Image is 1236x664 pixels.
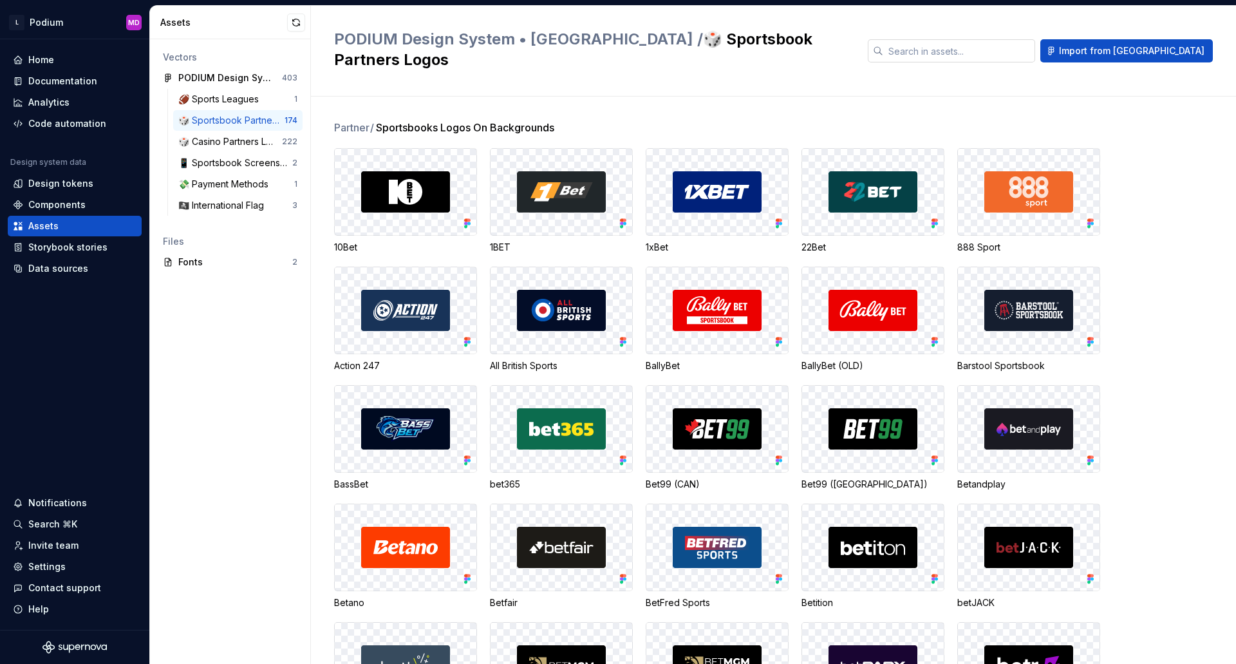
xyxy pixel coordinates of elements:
[173,195,303,216] a: 🏴‍☠️ International Flag3
[801,241,944,254] div: 22Bet
[8,92,142,113] a: Analytics
[334,359,477,372] div: Action 247
[160,16,287,29] div: Assets
[8,258,142,279] a: Data sources
[30,16,63,29] div: Podium
[28,497,87,509] div: Notifications
[178,71,274,84] div: PODIUM Design System • [GEOGRAPHIC_DATA]
[292,257,297,267] div: 2
[8,493,142,513] button: Notifications
[28,603,49,616] div: Help
[1040,39,1213,62] button: Import from [GEOGRAPHIC_DATA]
[8,50,142,70] a: Home
[334,241,477,254] div: 10Bet
[28,539,79,552] div: Invite team
[28,241,108,254] div: Storybook stories
[646,596,789,609] div: BetFred Sports
[646,241,789,254] div: 1xBet
[178,199,269,212] div: 🏴‍☠️ International Flag
[178,114,285,127] div: 🎲 Sportsbook Partners Logos
[173,110,303,131] a: 🎲 Sportsbook Partners Logos174
[282,137,297,147] div: 222
[163,51,297,64] div: Vectors
[178,93,264,106] div: 🏈 Sports Leagues
[490,596,633,609] div: Betfair
[28,53,54,66] div: Home
[178,157,292,169] div: 📱 Sportsbook Screenshots
[370,121,374,134] span: /
[28,582,101,594] div: Contact support
[173,174,303,194] a: 💸 Payment Methods1
[42,641,107,654] svg: Supernova Logo
[292,158,297,168] div: 2
[376,120,554,135] span: Sportsbooks Logos On Backgrounds
[282,73,297,83] div: 403
[292,200,297,211] div: 3
[801,359,944,372] div: BallyBet (OLD)
[28,560,66,573] div: Settings
[334,596,477,609] div: Betano
[173,89,303,109] a: 🏈 Sports Leagues1
[9,15,24,30] div: L
[646,359,789,372] div: BallyBet
[1059,44,1204,57] span: Import from [GEOGRAPHIC_DATA]
[490,478,633,491] div: bet365
[178,178,274,191] div: 💸 Payment Methods
[490,359,633,372] div: All British Sports
[28,262,88,275] div: Data sources
[334,478,477,491] div: BassBet
[173,131,303,152] a: 🎲 Casino Partners Logos222
[8,556,142,577] a: Settings
[801,478,944,491] div: Bet99 ([GEOGRAPHIC_DATA])
[8,599,142,620] button: Help
[128,17,140,28] div: MD
[294,94,297,104] div: 1
[334,30,703,48] span: PODIUM Design System • [GEOGRAPHIC_DATA] /
[883,39,1035,62] input: Search in assets...
[8,113,142,134] a: Code automation
[957,241,1100,254] div: 888 Sport
[158,252,303,272] a: Fonts2
[178,256,292,269] div: Fonts
[28,96,70,109] div: Analytics
[957,359,1100,372] div: Barstool Sportsbook
[8,194,142,215] a: Components
[3,8,147,36] button: LPodiumMD
[8,173,142,194] a: Design tokens
[334,29,852,70] h2: 🎲 Sportsbook Partners Logos
[10,157,86,167] div: Design system data
[28,220,59,232] div: Assets
[173,153,303,173] a: 📱 Sportsbook Screenshots2
[490,241,633,254] div: 1BET
[158,68,303,88] a: PODIUM Design System • [GEOGRAPHIC_DATA]403
[8,578,142,598] button: Contact support
[801,596,944,609] div: Betition
[957,478,1100,491] div: Betandplay
[8,514,142,535] button: Search ⌘K
[646,478,789,491] div: Bet99 (CAN)
[28,198,86,211] div: Components
[957,596,1100,609] div: betJACK
[28,117,106,130] div: Code automation
[334,120,375,135] span: Partner
[8,237,142,258] a: Storybook stories
[163,235,297,248] div: Files
[28,518,77,531] div: Search ⌘K
[28,75,97,88] div: Documentation
[294,179,297,189] div: 1
[285,115,297,126] div: 174
[178,135,282,148] div: 🎲 Casino Partners Logos
[8,535,142,556] a: Invite team
[28,177,93,190] div: Design tokens
[8,71,142,91] a: Documentation
[8,216,142,236] a: Assets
